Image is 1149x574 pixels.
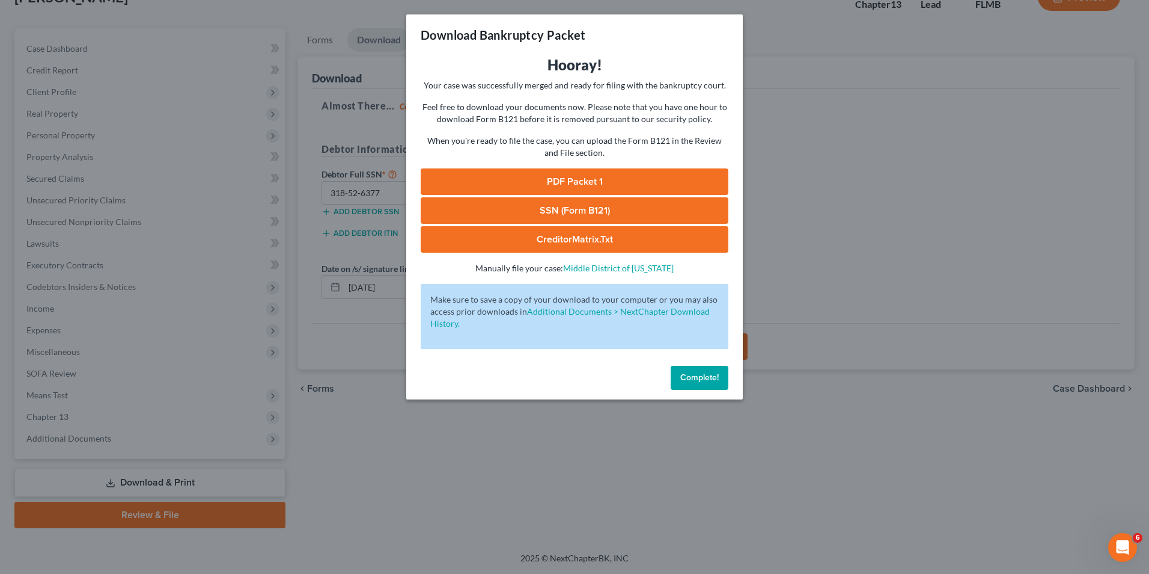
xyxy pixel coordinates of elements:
p: Make sure to save a copy of your download to your computer or you may also access prior downloads in [430,294,719,330]
a: SSN (Form B121) [421,197,728,224]
p: Feel free to download your documents now. Please note that you have one hour to download Form B12... [421,101,728,125]
h3: Download Bankruptcy Packet [421,26,585,43]
p: When you're ready to file the case, you can upload the Form B121 in the Review and File section. [421,135,728,159]
a: Middle District of [US_STATE] [563,263,674,273]
span: 6 [1133,533,1142,543]
a: CreditorMatrix.txt [421,226,728,253]
p: Manually file your case: [421,262,728,274]
a: Additional Documents > NextChapter Download History. [430,306,710,329]
iframe: Intercom live chat [1108,533,1137,562]
button: Complete! [671,366,728,390]
p: Your case was successfully merged and ready for filing with the bankruptcy court. [421,79,728,91]
a: PDF Packet 1 [421,168,728,195]
h3: Hooray! [421,55,728,75]
span: Complete! [680,372,719,383]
